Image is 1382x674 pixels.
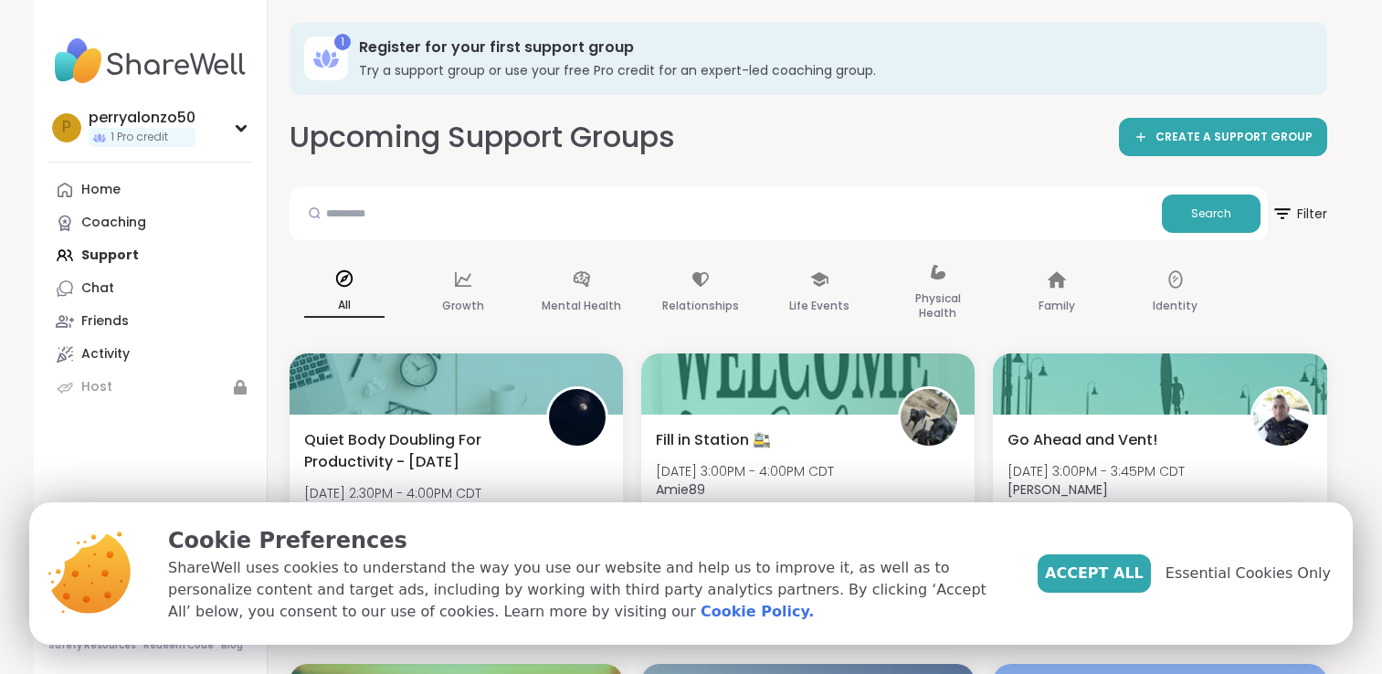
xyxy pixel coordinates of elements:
[233,216,248,231] iframe: Spotlight
[656,429,771,451] span: Fill in Station 🚉
[48,272,252,305] a: Chat
[1153,295,1197,317] p: Identity
[549,389,606,446] img: QueenOfTheNight
[1045,563,1144,584] span: Accept All
[168,557,1008,623] p: ShareWell uses cookies to understand the way you use our website and help us to improve it, as we...
[1191,205,1231,222] span: Search
[168,524,1008,557] p: Cookie Preferences
[1162,195,1261,233] button: Search
[290,117,675,158] h2: Upcoming Support Groups
[48,305,252,338] a: Friends
[701,601,814,623] a: Cookie Policy.
[1007,429,1157,451] span: Go Ahead and Vent!
[221,639,243,652] a: Blog
[81,345,130,363] div: Activity
[81,181,121,199] div: Home
[662,295,739,317] p: Relationships
[656,462,834,480] span: [DATE] 3:00PM - 4:00PM CDT
[48,29,252,93] img: ShareWell Nav Logo
[48,371,252,404] a: Host
[1007,480,1108,499] b: [PERSON_NAME]
[143,639,214,652] a: Redeem Code
[359,61,1302,79] h3: Try a support group or use your free Pro credit for an expert-led coaching group.
[359,37,1302,58] h3: Register for your first support group
[48,639,136,652] a: Safety Resources
[1039,295,1075,317] p: Family
[304,484,481,502] span: [DATE] 2:30PM - 4:00PM CDT
[1271,192,1327,236] span: Filter
[304,429,526,473] span: Quiet Body Doubling For Productivity - [DATE]
[81,279,114,298] div: Chat
[48,338,252,371] a: Activity
[898,288,978,324] p: Physical Health
[1038,554,1151,593] button: Accept All
[334,34,351,50] div: 1
[1271,187,1327,240] button: Filter
[81,214,146,232] div: Coaching
[901,389,957,446] img: Amie89
[656,480,705,499] b: Amie89
[1166,563,1331,584] span: Essential Cookies Only
[48,174,252,206] a: Home
[1155,130,1313,145] span: CREATE A SUPPORT GROUP
[81,378,112,396] div: Host
[111,130,168,145] span: 1 Pro credit
[1253,389,1310,446] img: Jorge_Z
[542,295,621,317] p: Mental Health
[62,116,71,140] span: p
[304,294,385,318] p: All
[81,312,129,331] div: Friends
[442,295,484,317] p: Growth
[89,108,195,128] div: perryalonzo50
[789,295,849,317] p: Life Events
[1119,118,1327,156] a: CREATE A SUPPORT GROUP
[48,206,252,239] a: Coaching
[1007,462,1185,480] span: [DATE] 3:00PM - 3:45PM CDT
